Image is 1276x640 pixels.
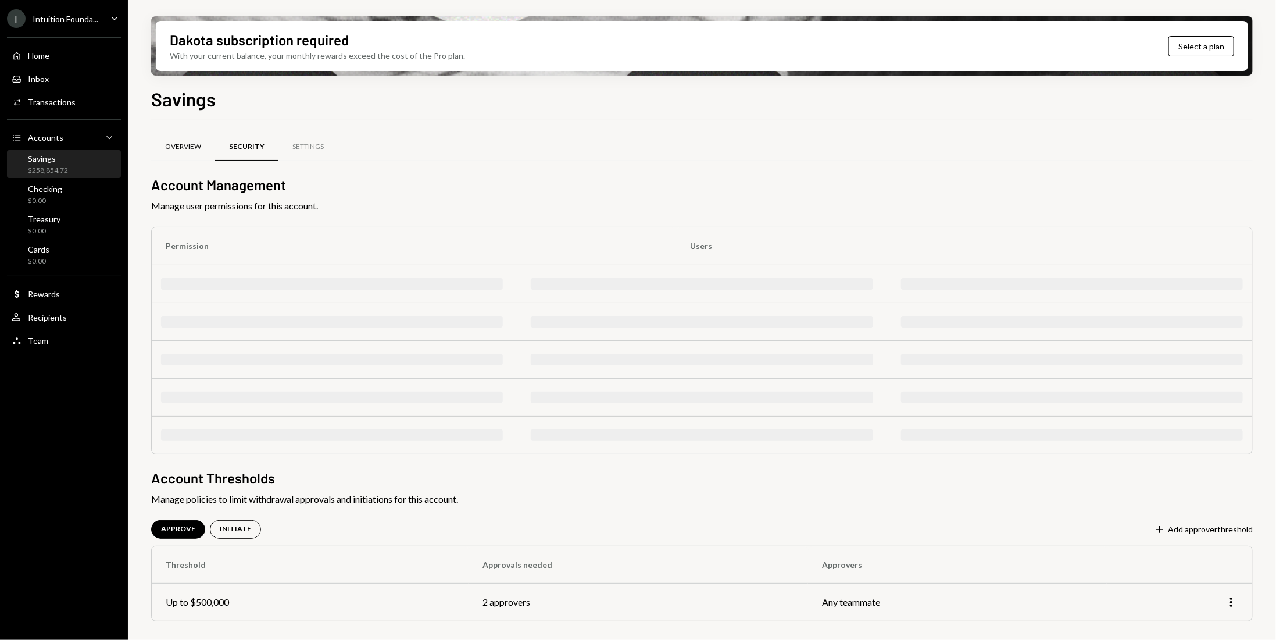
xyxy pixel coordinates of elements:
[28,244,49,254] div: Cards
[7,91,121,112] a: Transactions
[28,336,48,346] div: Team
[676,227,1046,265] th: Users
[28,97,76,107] div: Transactions
[278,132,338,162] a: Settings
[1168,36,1234,56] button: Select a plan
[151,468,1253,488] h2: Account Thresholds
[28,184,62,194] div: Checking
[469,584,808,621] td: 2 approvers
[151,132,215,162] a: Overview
[152,227,676,265] th: Permission
[151,199,1253,213] span: Manage user permissions for this account.
[7,330,121,351] a: Team
[220,524,251,534] div: INITIATE
[1154,524,1253,536] button: Add approverthreshold
[28,257,49,266] div: $0.00
[7,45,121,66] a: Home
[28,196,62,206] div: $0.00
[215,132,278,162] a: Security
[808,584,1107,621] td: Any teammate
[28,74,49,84] div: Inbox
[7,127,121,148] a: Accounts
[33,14,98,24] div: Intuition Founda...
[808,546,1107,584] th: Approvers
[28,133,63,143] div: Accounts
[170,30,349,49] div: Dakota subscription required
[151,492,1253,506] span: Manage policies to limit withdrawal approvals and initiations for this account.
[7,68,121,89] a: Inbox
[28,51,49,61] div: Home
[229,142,265,152] div: Security
[7,180,121,208] a: Checking$0.00
[151,87,216,111] h1: Savings
[151,175,1253,194] h2: Account Management
[152,546,469,584] th: Threshold
[170,49,465,62] div: With your current balance, your monthly rewards exceed the cost of the Pro plan.
[161,524,195,534] div: APPROVE
[7,211,121,239] a: Treasury$0.00
[152,584,469,621] td: Up to $500,000
[28,289,60,299] div: Rewards
[7,9,26,28] div: I
[7,150,121,178] a: Savings$258,854.72
[28,226,60,236] div: $0.00
[292,142,324,152] div: Settings
[165,142,201,152] div: Overview
[28,214,60,224] div: Treasury
[7,307,121,328] a: Recipients
[28,312,67,322] div: Recipients
[28,154,68,163] div: Savings
[7,283,121,304] a: Rewards
[7,241,121,269] a: Cards$0.00
[469,546,808,584] th: Approvals needed
[28,166,68,176] div: $258,854.72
